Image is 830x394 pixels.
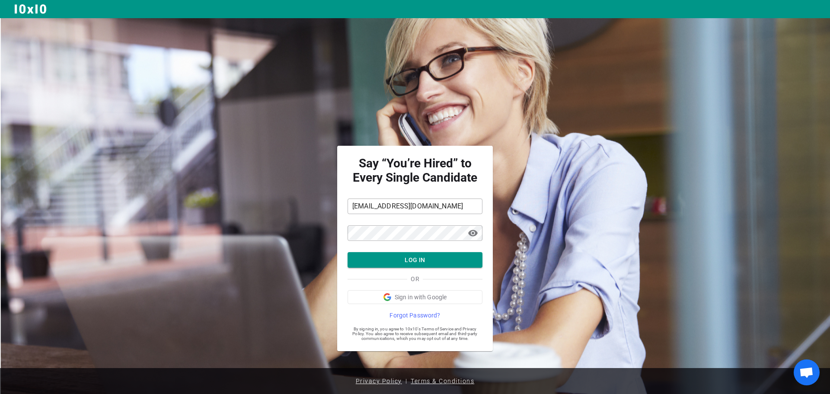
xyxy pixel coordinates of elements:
[407,372,478,391] a: Terms & Conditions
[405,374,408,388] span: |
[352,372,405,391] a: Privacy Policy
[348,199,482,213] input: Email Address*
[348,327,482,341] span: By signing in, you agree to 10x10's Terms of Service and Privacy Policy. You also agree to receiv...
[389,311,440,320] span: Forgot Password?
[348,252,482,268] button: LOG IN
[794,359,820,385] div: Open chat
[348,156,482,185] strong: Say “You’re Hired” to Every Single Candidate
[468,228,478,238] span: visibility
[348,290,482,304] button: Sign in with Google
[411,275,419,283] span: OR
[395,293,447,301] span: Sign in with Google
[14,3,48,15] img: Logo
[348,311,482,320] a: Forgot Password?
